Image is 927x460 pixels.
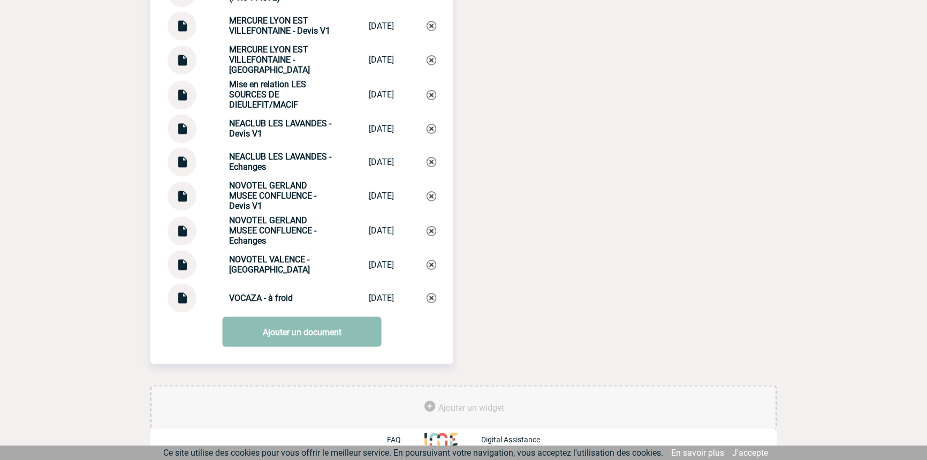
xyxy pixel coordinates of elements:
[369,124,394,134] div: [DATE]
[163,448,663,458] span: Ce site utilise des cookies pour vous offrir le meilleur service. En poursuivant votre navigation...
[369,293,394,303] div: [DATE]
[369,157,394,167] div: [DATE]
[671,448,724,458] a: En savoir plus
[427,260,436,269] img: Supprimer
[229,254,310,275] strong: NOVOTEL VALENCE - [GEOGRAPHIC_DATA]
[223,316,382,346] a: Ajouter un document
[427,293,436,303] img: Supprimer
[427,191,436,201] img: Supprimer
[427,90,436,100] img: Supprimer
[369,89,394,100] div: [DATE]
[427,226,436,236] img: Supprimer
[427,157,436,167] img: Supprimer
[369,260,394,270] div: [DATE]
[427,124,436,133] img: Supprimer
[229,16,330,36] strong: MERCURE LYON EST VILLEFONTAINE - Devis V1
[229,44,310,75] strong: MERCURE LYON EST VILLEFONTAINE - [GEOGRAPHIC_DATA]
[229,152,331,172] strong: NEACLUB LES LAVANDES - Echanges
[481,435,540,443] p: Digital Assistance
[229,79,306,110] strong: Mise en relation LES SOURCES DE DIEULEFIT/MACIF
[150,385,777,430] div: Ajouter des outils d'aide à la gestion de votre événement
[427,21,436,31] img: Supprimer
[424,433,458,446] img: http://www.idealmeetingsevents.fr/
[732,448,768,458] a: J'accepte
[369,225,394,236] div: [DATE]
[229,180,316,211] strong: NOVOTEL GERLAND MUSEE CONFLUENCE - Devis V1
[387,435,401,443] p: FAQ
[387,434,424,444] a: FAQ
[229,215,316,246] strong: NOVOTEL GERLAND MUSEE CONFLUENCE - Echanges
[369,55,394,65] div: [DATE]
[427,55,436,65] img: Supprimer
[229,293,293,303] strong: VOCAZA - à froid
[438,402,504,412] span: Ajouter un widget
[369,21,394,31] div: [DATE]
[369,191,394,201] div: [DATE]
[229,118,331,139] strong: NEACLUB LES LAVANDES - Devis V1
